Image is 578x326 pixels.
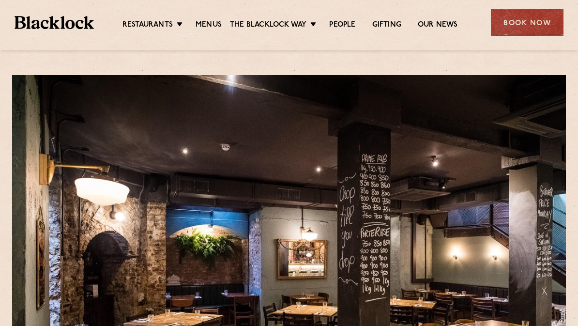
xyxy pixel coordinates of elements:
a: Menus [196,20,222,30]
a: People [329,20,355,30]
a: Restaurants [122,20,173,30]
a: The Blacklock Way [230,20,306,30]
img: BL_Textured_Logo-footer-cropped.svg [15,16,94,30]
div: Book Now [491,9,563,36]
a: Our News [418,20,458,30]
a: Gifting [372,20,401,30]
